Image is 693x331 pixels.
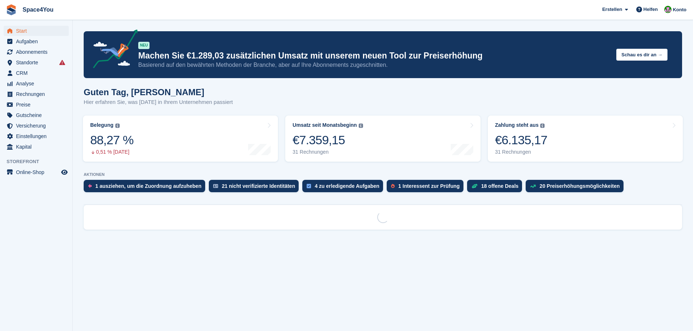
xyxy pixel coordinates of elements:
[16,47,60,57] span: Abonnements
[359,124,363,128] img: icon-info-grey-7440780725fd019a000dd9b08b2336e03edf1995a4989e88bcd33f0948082b44.svg
[84,98,233,106] p: Hier erfahren Sie, was [DATE] in Ihrem Unternehmen passiert
[4,57,69,68] a: menu
[16,110,60,120] span: Gutscheine
[673,6,686,13] span: Konto
[16,100,60,110] span: Preise
[16,26,60,36] span: Start
[4,89,69,99] a: menu
[4,78,69,89] a: menu
[16,142,60,152] span: Kapital
[540,124,545,128] img: icon-info-grey-7440780725fd019a000dd9b08b2336e03edf1995a4989e88bcd33f0948082b44.svg
[471,183,478,189] img: deal-1b604bf984904fb50ccaf53a9ad4b4a5d6e5aea283cecdc64d6e3604feb123c2.svg
[88,184,92,188] img: move_outs_to_deallocate_icon-f764333ba52eb49d3ac5e1228854f67142a1ed5810a6f6cc68b1a99e826820c5.svg
[84,87,233,97] h1: Guten Tag, [PERSON_NAME]
[16,36,60,47] span: Aufgaben
[84,172,682,177] p: AKTIONEN
[481,183,519,189] div: 18 offene Deals
[4,167,69,177] a: Speisekarte
[391,184,395,188] img: prospect-51fa495bee0391a8d652442698ab0144808aea92771e9ea1ae160a38d050c398.svg
[644,6,658,13] span: Helfen
[20,4,56,16] a: Space4You
[4,36,69,47] a: menu
[526,180,627,196] a: 20 Preiserhöhungsmöglichkeiten
[4,142,69,152] a: menu
[84,180,209,196] a: 1 ausziehen, um die Zuordnung aufzuheben
[315,183,379,189] div: 4 zu erledigende Aufgaben
[90,149,134,155] div: 0,51 % [DATE]
[4,121,69,131] a: menu
[138,42,150,49] div: NEU
[307,184,311,188] img: task-75834270c22a3079a89374b754ae025e5fb1db73e45f91037f5363f120a921f8.svg
[16,68,60,78] span: CRM
[539,183,620,189] div: 20 Preiserhöhungsmöglichkeiten
[285,116,480,162] a: Umsatz seit Monatsbeginn €7.359,15 31 Rechnungen
[16,78,60,89] span: Analyse
[4,100,69,110] a: menu
[213,184,218,188] img: verify_identity-adf6edd0f0f0b5bbfe63781bf79b02c33cf7c696d77639b501bdc392416b5a36.svg
[602,6,622,13] span: Erstellen
[4,131,69,141] a: menu
[209,180,303,196] a: 21 nicht verifizierte Identitäten
[138,51,610,61] p: Machen Sie €1.289,03 zusätzlichen Umsatz mit unserem neuen Tool zur Preiserhöhung
[292,133,363,148] div: €7.359,15
[95,183,202,189] div: 1 ausziehen, um die Zuordnung aufzuheben
[87,29,138,71] img: price-adjustments-announcement-icon-8257ccfd72463d97f412b2fc003d46551f7dbcb40ab6d574587a9cd5c0d94...
[616,49,668,61] button: Schau es dir an →
[4,110,69,120] a: menu
[302,180,387,196] a: 4 zu erledigende Aufgaben
[59,60,65,65] i: Es sind Fehler bei der Synchronisierung von Smart-Einträgen aufgetreten
[664,6,672,13] img: Luca-André Talhoff
[4,26,69,36] a: menu
[488,116,683,162] a: Zahlung steht aus €6.135,17 31 Rechnungen
[60,168,69,177] a: Vorschau-Shop
[495,133,547,148] div: €6.135,17
[6,4,17,15] img: stora-icon-8386f47178a22dfd0bd8f6a31ec36ba5ce8667c1dd55bd0f319d3a0aa187defe.svg
[222,183,295,189] div: 21 nicht verifizierte Identitäten
[16,57,60,68] span: Standorte
[115,124,120,128] img: icon-info-grey-7440780725fd019a000dd9b08b2336e03edf1995a4989e88bcd33f0948082b44.svg
[292,149,363,155] div: 31 Rechnungen
[495,149,547,155] div: 31 Rechnungen
[16,131,60,141] span: Einstellungen
[398,183,460,189] div: 1 Interessent zur Prüfung
[387,180,467,196] a: 1 Interessent zur Prüfung
[16,167,60,177] span: Online-Shop
[7,158,72,165] span: Storefront
[16,121,60,131] span: Versicherung
[4,68,69,78] a: menu
[4,47,69,57] a: menu
[467,180,526,196] a: 18 offene Deals
[83,116,278,162] a: Belegung 88,27 % 0,51 % [DATE]
[495,122,539,128] div: Zahlung steht aus
[16,89,60,99] span: Rechnungen
[530,185,536,188] img: price_increase_opportunities-93ffe204e8149a01c8c9dc8f82e8f89637d9d84a8eef4429ea346261dce0b2c0.svg
[292,122,357,128] div: Umsatz seit Monatsbeginn
[90,122,113,128] div: Belegung
[90,133,134,148] div: 88,27 %
[138,61,610,69] p: Basierend auf den bewährten Methoden der Branche, aber auf Ihre Abonnements zugeschnitten.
